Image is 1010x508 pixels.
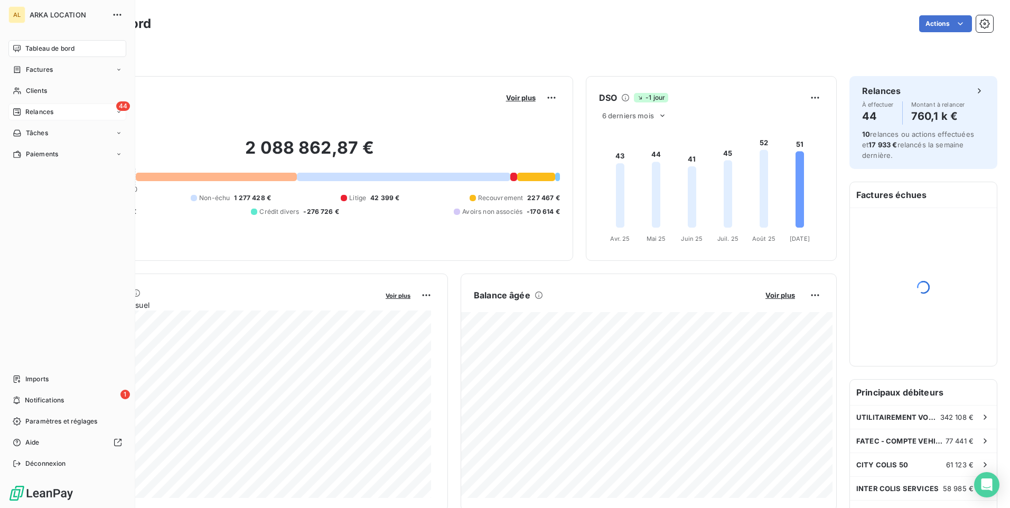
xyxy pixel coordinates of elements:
h6: Principaux débiteurs [850,380,997,405]
button: Voir plus [762,290,798,300]
span: 1 [120,390,130,399]
span: FATEC - COMPTE VEHIPOSTE [856,437,946,445]
span: Tâches [26,128,48,138]
span: Aide [25,438,40,447]
tspan: Mai 25 [646,235,666,242]
span: Clients [26,86,47,96]
span: 227 467 € [527,193,559,203]
tspan: Juin 25 [681,235,703,242]
span: 77 441 € [946,437,974,445]
h4: 760,1 k € [911,108,965,125]
span: À effectuer [862,101,894,108]
span: INTER COLIS SERVICES [856,484,939,493]
span: CITY COLIS 50 [856,460,908,469]
span: Voir plus [506,93,536,102]
h6: Factures échues [850,182,997,208]
span: Déconnexion [25,459,66,468]
h6: DSO [599,91,617,104]
span: Factures [26,65,53,74]
span: -1 jour [634,93,668,102]
span: 44 [116,101,130,111]
button: Voir plus [382,290,414,300]
h6: Balance âgée [474,289,530,302]
div: AL [8,6,25,23]
span: Montant à relancer [911,101,965,108]
span: Imports [25,374,49,384]
h2: 2 088 862,87 € [60,137,560,169]
button: Actions [919,15,972,32]
span: Relances [25,107,53,117]
span: Paiements [26,149,58,159]
a: Aide [8,434,126,451]
span: Recouvrement [478,193,523,203]
span: Notifications [25,396,64,405]
span: Non-échu [199,193,230,203]
button: Voir plus [503,93,539,102]
div: Open Intercom Messenger [974,472,999,497]
span: 58 985 € [943,484,974,493]
tspan: Août 25 [752,235,775,242]
span: 342 108 € [940,413,974,421]
span: 10 [862,130,870,138]
span: -170 614 € [527,207,560,217]
h4: 44 [862,108,894,125]
span: Avoirs non associés [462,207,522,217]
span: relances ou actions effectuées et relancés la semaine dernière. [862,130,974,159]
span: 61 123 € [946,460,974,469]
img: Logo LeanPay [8,485,74,502]
span: ARKA LOCATION [30,11,106,19]
span: 42 399 € [370,193,399,203]
span: Voir plus [386,292,410,299]
h6: Relances [862,84,901,97]
span: 6 derniers mois [602,111,654,120]
span: Tableau de bord [25,44,74,53]
span: -276 726 € [303,207,339,217]
tspan: Juil. 25 [717,235,738,242]
span: Chiffre d'affaires mensuel [60,299,378,311]
span: Paramètres et réglages [25,417,97,426]
span: 1 277 428 € [234,193,271,203]
span: Litige [349,193,366,203]
span: Crédit divers [259,207,299,217]
span: Voir plus [765,291,795,299]
span: 17 933 € [868,140,897,149]
tspan: Avr. 25 [610,235,630,242]
span: UTILITAIREMENT VOTRE SARL [856,413,940,421]
tspan: [DATE] [790,235,810,242]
